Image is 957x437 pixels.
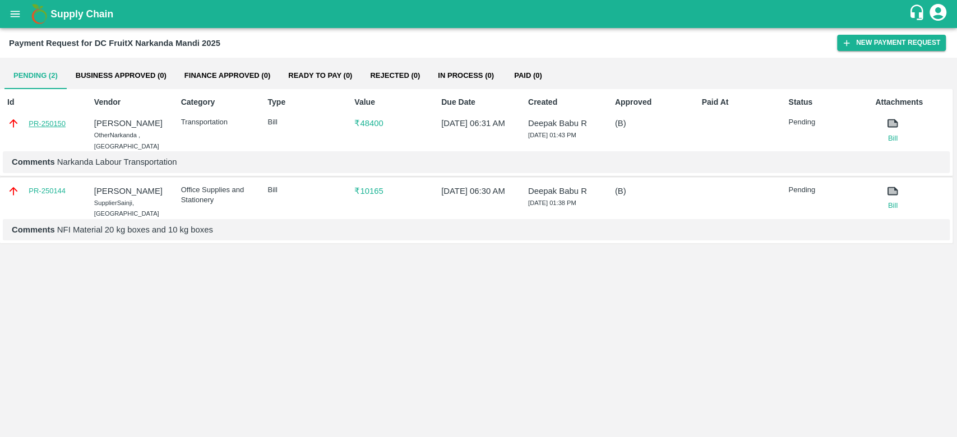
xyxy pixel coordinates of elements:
p: (B) [615,117,690,129]
p: Narkanda Labour Transportation [12,156,941,168]
span: Narkanda , [GEOGRAPHIC_DATA] [94,132,159,150]
span: Other [94,132,110,138]
p: Category [181,96,256,108]
b: Supply Chain [50,8,113,20]
p: ₹ 48400 [354,117,429,129]
p: Vendor [94,96,169,108]
p: Pending [788,117,863,128]
p: Pending [788,185,863,196]
p: [PERSON_NAME] [94,117,169,129]
button: Ready To Pay (0) [279,62,361,89]
button: Finance Approved (0) [175,62,279,89]
p: NFI Material 20 kg boxes and 10 kg boxes [12,224,941,236]
p: [PERSON_NAME] [94,185,169,197]
p: Id [7,96,82,108]
p: Status [788,96,863,108]
p: [DATE] 06:31 AM [441,117,516,129]
p: Office Supplies and Stationery [181,185,256,206]
span: [DATE] 01:38 PM [528,199,576,206]
button: New Payment Request [837,35,946,51]
p: Deepak Babu R [528,117,603,129]
a: Bill [875,200,910,211]
p: Type [267,96,342,108]
b: Comments [12,225,55,234]
b: Payment Request for DC FruitX Narkanda Mandi 2025 [9,39,220,48]
p: Paid At [702,96,776,108]
b: Comments [12,157,55,166]
a: PR-250144 [29,185,66,197]
button: Rejected (0) [361,62,429,89]
p: Deepak Babu R [528,185,603,197]
button: Paid (0) [503,62,553,89]
button: In Process (0) [429,62,503,89]
span: Supplier [94,199,117,206]
p: Approved [615,96,690,108]
span: Sainji, [GEOGRAPHIC_DATA] [94,199,159,217]
p: Bill [267,185,342,196]
div: account of current user [928,2,948,26]
a: Bill [875,133,910,144]
p: Bill [267,117,342,128]
div: customer-support [908,4,928,24]
p: (B) [615,185,690,197]
p: ₹ 10165 [354,185,429,197]
img: logo [28,3,50,25]
p: Due Date [441,96,516,108]
a: PR-250150 [29,118,66,129]
p: Attachments [875,96,950,108]
p: [DATE] 06:30 AM [441,185,516,197]
p: Value [354,96,429,108]
span: [DATE] 01:43 PM [528,132,576,138]
p: Created [528,96,603,108]
p: Transportation [181,117,256,128]
button: Pending (2) [4,62,67,89]
button: open drawer [2,1,28,27]
a: Supply Chain [50,6,908,22]
button: Business Approved (0) [67,62,175,89]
